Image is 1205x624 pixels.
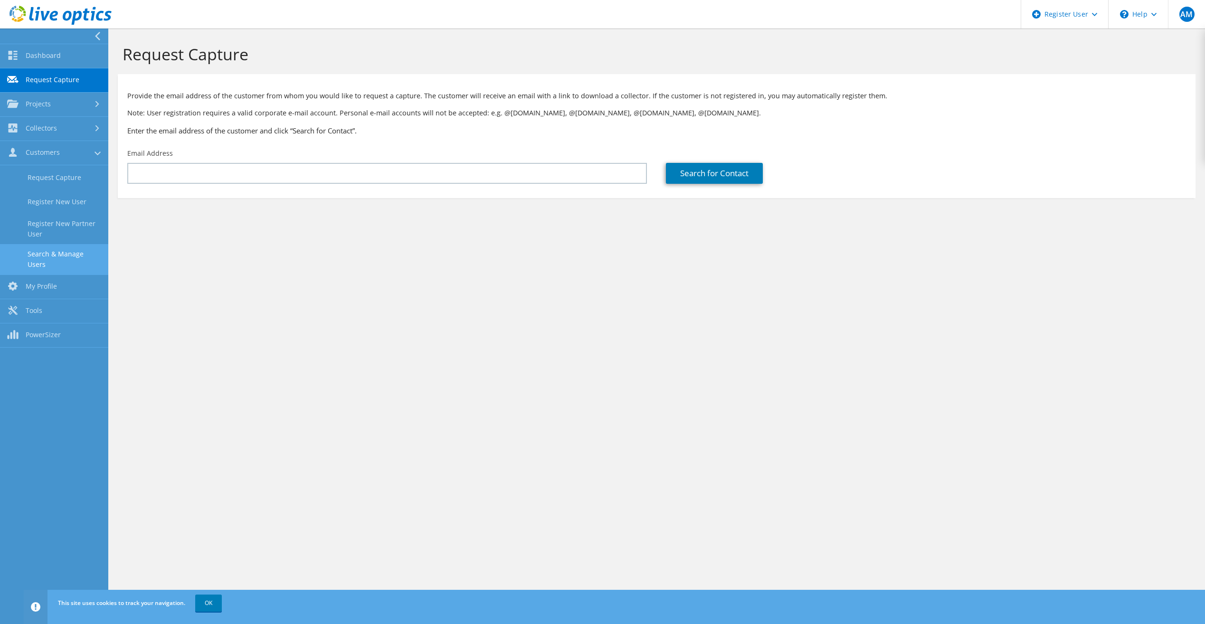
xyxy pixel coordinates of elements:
a: Search for Contact [666,163,763,184]
p: Provide the email address of the customer from whom you would like to request a capture. The cust... [127,91,1186,101]
h3: Enter the email address of the customer and click “Search for Contact”. [127,125,1186,136]
label: Email Address [127,149,173,158]
span: This site uses cookies to track your navigation. [58,599,185,607]
p: Note: User registration requires a valid corporate e-mail account. Personal e-mail accounts will ... [127,108,1186,118]
h1: Request Capture [123,44,1186,64]
svg: \n [1120,10,1129,19]
a: OK [195,595,222,612]
span: AM [1179,7,1195,22]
